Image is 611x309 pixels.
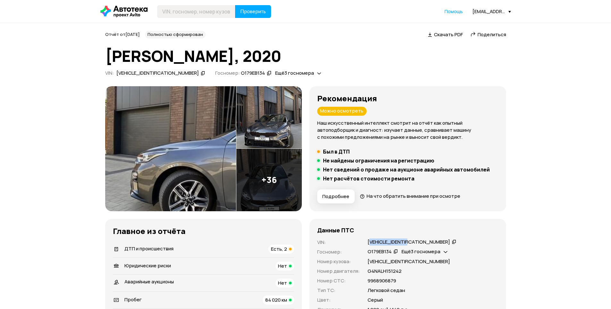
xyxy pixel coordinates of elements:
[275,70,314,76] span: Ещё 3 госномера
[317,107,367,116] div: Можно осмотреть
[368,296,383,304] p: Серый
[317,248,360,255] p: Госномер :
[317,296,360,304] p: Цвет :
[322,193,349,200] span: Подробнее
[265,296,287,303] span: 84 020 км
[323,157,434,164] h5: Не найдены ограничения на регистрацию
[105,70,114,76] span: VIN :
[317,189,355,204] button: Подробнее
[428,31,463,38] a: Скачать PDF
[360,193,461,199] a: На что обратить внимание при осмотре
[124,262,171,269] span: Юридические риски
[445,8,463,15] a: Помощь
[235,5,271,18] button: Проверить
[368,258,450,265] p: [VEHICLE_IDENTIFICATION_NUMBER]
[323,175,414,182] h5: Нет расчётов стоимости ремонта
[434,31,463,38] span: Скачать PDF
[317,120,498,141] p: Наш искусственный интеллект смотрит на отчёт как опытный автоподборщик и диагност: изучает данные...
[271,246,287,252] span: Есть, 2
[317,268,360,275] p: Номер двигателя :
[472,8,511,14] div: [EMAIL_ADDRESS][DOMAIN_NAME]
[124,245,174,252] span: ДТП и происшествия
[278,280,287,286] span: Нет
[317,287,360,294] p: Тип ТС :
[240,9,266,14] span: Проверить
[105,31,140,37] span: Отчёт от [DATE]
[215,70,240,76] span: Госномер:
[241,70,265,77] div: О179ЕВ134
[367,193,460,199] span: На что обратить внимание при осмотре
[113,227,294,236] h3: Главное из отчёта
[323,166,490,173] h5: Нет сведений о продаже на аукционе аварийных автомобилей
[368,268,402,275] p: G4NАLН151242
[368,277,396,284] p: 9968906879
[368,239,450,246] div: [VEHICLE_IDENTIFICATION_NUMBER]
[157,5,235,18] input: VIN, госномер, номер кузова
[124,296,142,303] span: Пробег
[317,94,498,103] h3: Рекомендация
[145,31,206,38] div: Полностью сформирован
[317,277,360,284] p: Номер СТС :
[124,278,174,285] span: Аварийные аукционы
[278,263,287,269] span: Нет
[368,287,405,294] p: Легковой седан
[116,70,199,77] div: [VEHICLE_IDENTIFICATION_NUMBER]
[402,248,440,255] span: Ещё 3 госномера
[317,227,354,234] h4: Данные ПТС
[317,258,360,265] p: Номер кузова :
[105,47,506,65] h1: [PERSON_NAME], 2020
[478,31,506,38] span: Поделиться
[445,8,463,14] span: Помощь
[368,248,392,255] div: О179ЕВ134
[471,31,506,38] a: Поделиться
[323,148,350,155] h5: Был в ДТП
[317,239,360,246] p: VIN :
